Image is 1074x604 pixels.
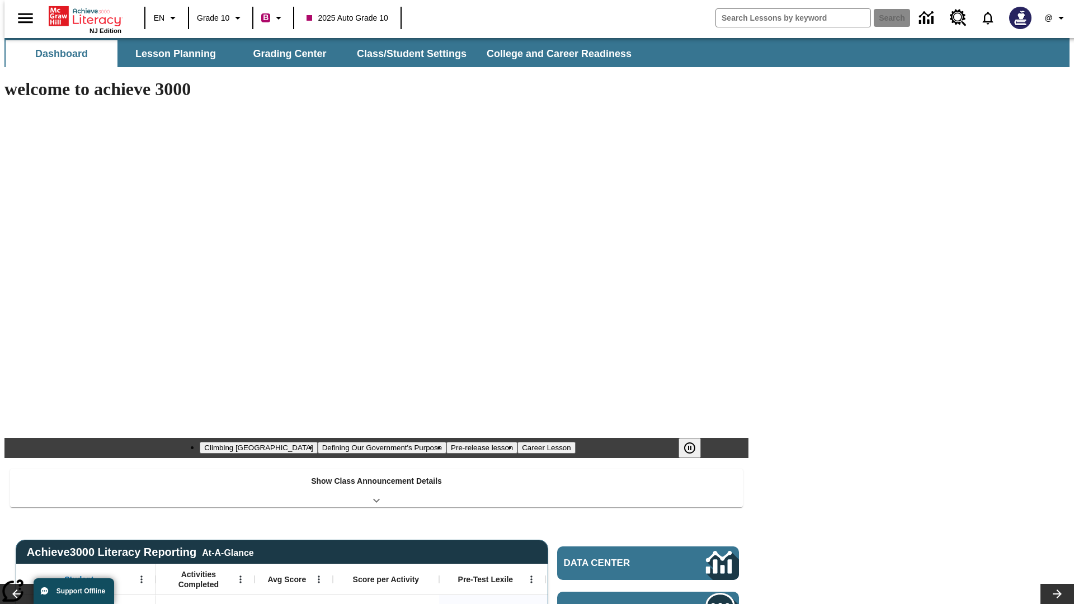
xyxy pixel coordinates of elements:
button: Grading Center [234,40,346,67]
h1: welcome to achieve 3000 [4,79,748,100]
span: Pre-Test Lexile [458,574,514,584]
button: Slide 3 Pre-release lesson [446,442,517,454]
span: 2025 Auto Grade 10 [307,12,388,24]
span: Score per Activity [353,574,420,584]
a: Data Center [912,3,943,34]
button: Support Offline [34,578,114,604]
span: EN [154,12,164,24]
a: Resource Center, Will open in new tab [943,3,973,33]
button: Grade: Grade 10, Select a grade [192,8,249,28]
span: Achieve3000 Literacy Reporting [27,546,254,559]
button: Open Menu [133,571,150,588]
span: Activities Completed [162,569,235,589]
span: B [263,11,268,25]
button: Dashboard [6,40,117,67]
span: Avg Score [267,574,306,584]
button: Profile/Settings [1038,8,1074,28]
button: Slide 4 Career Lesson [517,442,575,454]
a: Home [49,5,121,27]
button: Open side menu [9,2,42,35]
button: Open Menu [310,571,327,588]
img: Avatar [1009,7,1031,29]
input: search field [716,9,870,27]
div: Home [49,4,121,34]
button: Slide 1 Climbing Mount Tai [200,442,317,454]
button: Pause [679,438,701,458]
button: Select a new avatar [1002,3,1038,32]
span: Grade 10 [197,12,229,24]
div: SubNavbar [4,38,1070,67]
p: Show Class Announcement Details [311,475,442,487]
span: @ [1044,12,1052,24]
button: Slide 2 Defining Our Government's Purpose [318,442,446,454]
button: Class/Student Settings [348,40,475,67]
button: Open Menu [232,571,249,588]
div: Pause [679,438,712,458]
button: Lesson carousel, Next [1040,584,1074,604]
button: Open Menu [523,571,540,588]
div: Show Class Announcement Details [10,469,743,507]
span: NJ Edition [89,27,121,34]
div: SubNavbar [4,40,642,67]
button: College and Career Readiness [478,40,640,67]
span: Data Center [564,558,668,569]
a: Data Center [557,546,739,580]
div: At-A-Glance [202,546,253,558]
span: Student [64,574,93,584]
a: Notifications [973,3,1002,32]
button: Boost Class color is violet red. Change class color [257,8,290,28]
span: Support Offline [56,587,105,595]
button: Language: EN, Select a language [149,8,185,28]
button: Lesson Planning [120,40,232,67]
